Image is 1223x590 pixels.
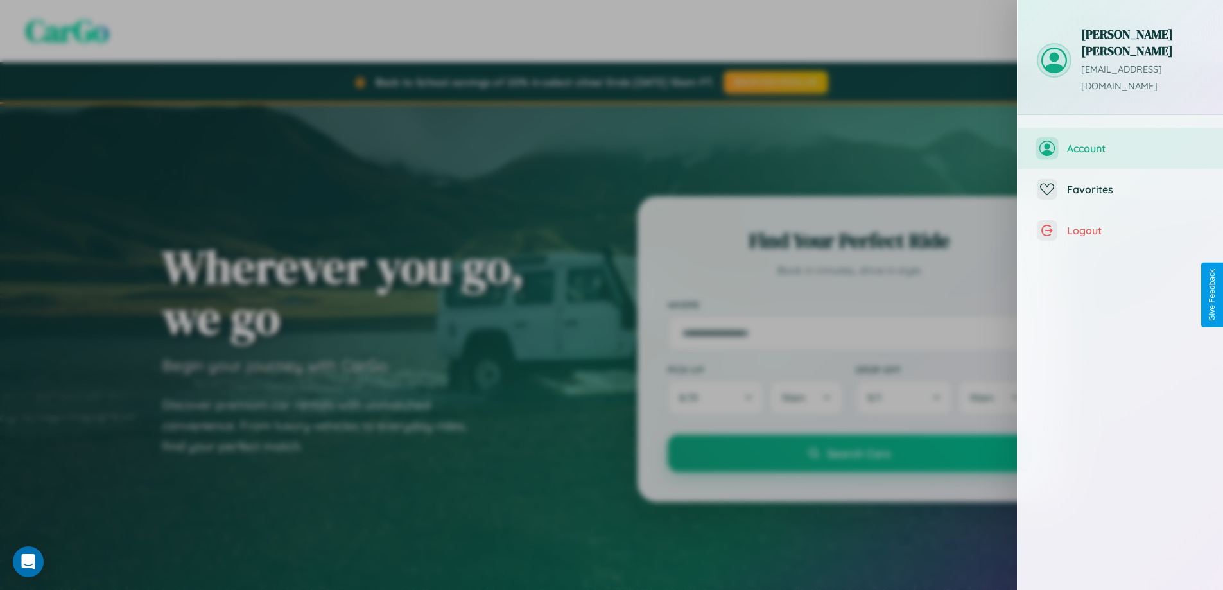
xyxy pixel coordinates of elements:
h3: [PERSON_NAME] [PERSON_NAME] [1081,26,1204,59]
button: Account [1018,128,1223,169]
button: Favorites [1018,169,1223,210]
button: Logout [1018,210,1223,251]
span: Favorites [1067,183,1204,196]
p: [EMAIL_ADDRESS][DOMAIN_NAME] [1081,62,1204,95]
span: Logout [1067,224,1204,237]
div: Give Feedback [1208,269,1217,321]
span: Account [1067,142,1204,155]
div: Open Intercom Messenger [13,546,44,577]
